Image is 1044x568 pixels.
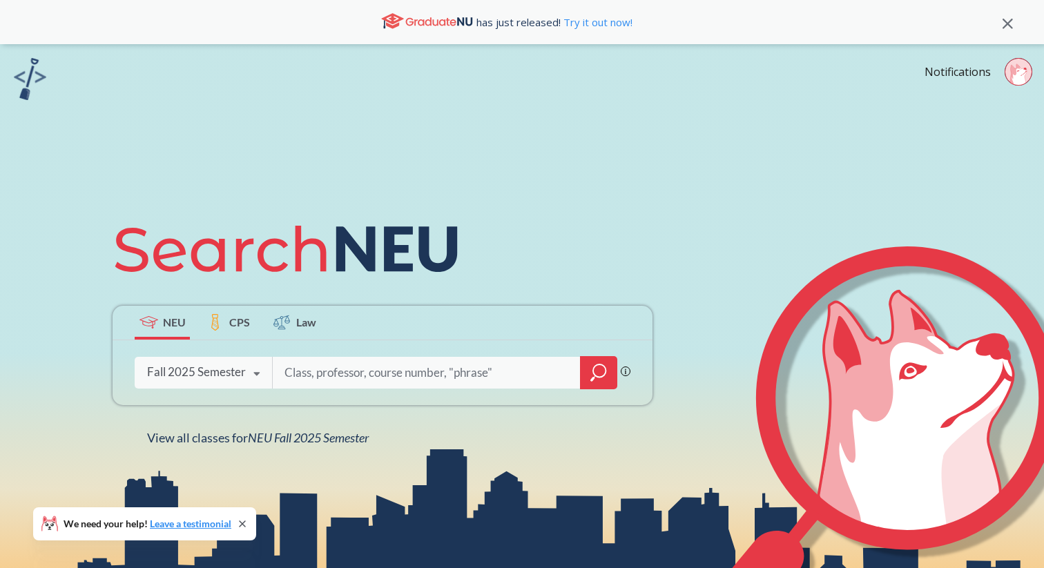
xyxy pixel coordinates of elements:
[283,358,570,387] input: Class, professor, course number, "phrase"
[150,518,231,529] a: Leave a testimonial
[561,15,632,29] a: Try it out now!
[476,14,632,30] span: has just released!
[925,64,991,79] a: Notifications
[296,314,316,330] span: Law
[147,364,246,380] div: Fall 2025 Semester
[14,58,46,100] img: sandbox logo
[590,363,607,382] svg: magnifying glass
[64,519,231,529] span: We need your help!
[147,430,369,445] span: View all classes for
[248,430,369,445] span: NEU Fall 2025 Semester
[14,58,46,104] a: sandbox logo
[229,314,250,330] span: CPS
[580,356,617,389] div: magnifying glass
[163,314,186,330] span: NEU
